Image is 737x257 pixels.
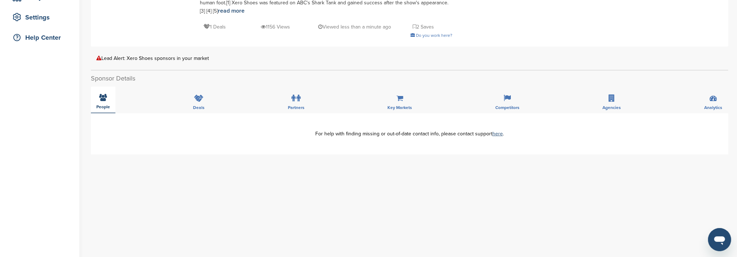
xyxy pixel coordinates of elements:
span: Agencies [603,105,621,110]
span: People [96,105,110,109]
a: Settings [7,9,72,26]
a: Help Center [7,29,72,46]
span: Do you work here? [416,33,452,38]
div: Help Center [11,31,72,44]
span: Key Markets [388,105,412,110]
div: Lead Alert: Xero Shoes sponsors in your market [96,56,723,61]
a: here [492,131,503,137]
a: Do you work here? [411,33,452,38]
span: Deals [193,105,205,110]
p: 1 Deals [203,22,226,31]
p: Viewed less than a minute ago [319,22,391,31]
p: 2 Saves [413,22,434,31]
span: Competitors [495,105,519,110]
span: Partners [288,105,304,110]
a: read more [218,7,245,14]
div: For help with finding missing or out-of-date contact info, please contact support . [102,131,718,136]
iframe: Button to launch messaging window [708,228,731,251]
div: Settings [11,11,72,24]
span: Analytics [704,105,722,110]
p: 1156 Views [261,22,290,31]
h2: Sponsor Details [91,74,728,83]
